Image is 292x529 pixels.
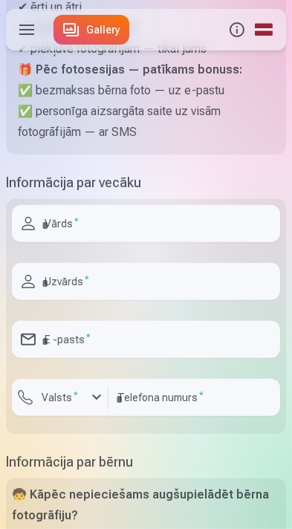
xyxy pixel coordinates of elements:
p: ✅ personīga aizsargāta saite uz visām fotogrāfijām — ar SMS [18,101,274,143]
label: Valsts [36,390,84,405]
a: Gallery [53,15,129,45]
h5: Informācija par vecāku [6,172,286,193]
strong: 🎁 Pēc fotosesijas — patīkams bonuss: [18,62,242,77]
button: Info [224,9,250,51]
h5: Informācija par bērnu [6,452,286,473]
p: ✅ bezmaksas bērna foto — uz e-pastu [18,80,274,101]
strong: 🧒 Kāpēc nepieciešams augšupielādēt bērna fotogrāfiju? [12,487,269,522]
button: Valsts* [12,379,108,416]
a: Global [250,9,277,51]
